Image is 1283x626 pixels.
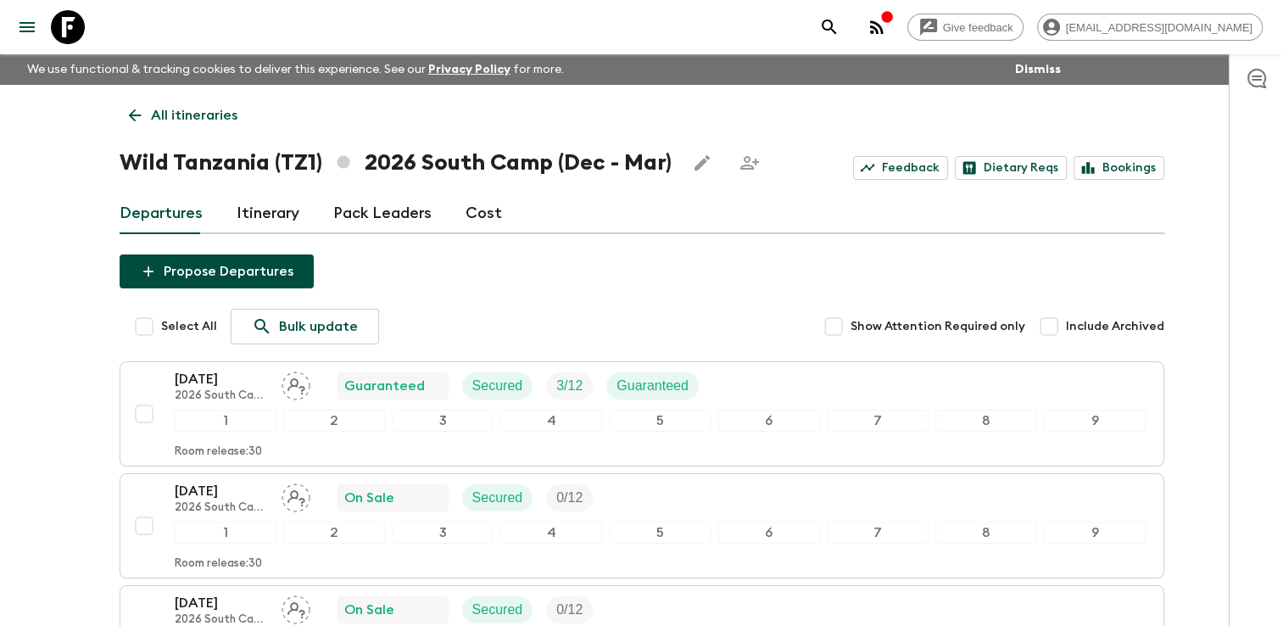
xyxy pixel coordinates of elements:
span: Assign pack leader [282,489,310,502]
span: Show Attention Required only [851,318,1025,335]
div: 7 [827,522,929,544]
div: Trip Fill [546,372,593,400]
div: 8 [935,522,1037,544]
a: Itinerary [237,193,299,234]
div: 1 [175,522,276,544]
p: Secured [472,600,523,620]
div: Secured [462,372,533,400]
div: Secured [462,596,533,623]
p: 2026 South Camp (Dec - Mar) [175,501,268,515]
button: search adventures [812,10,846,44]
span: Assign pack leader [282,377,310,390]
div: 9 [1044,522,1146,544]
p: 2026 South Camp (Dec - Mar) [175,389,268,403]
p: [DATE] [175,481,268,501]
p: Secured [472,376,523,396]
div: 8 [935,410,1037,432]
a: All itineraries [120,98,247,132]
a: Give feedback [907,14,1024,41]
p: 3 / 12 [556,376,583,396]
p: Secured [472,488,523,508]
div: Trip Fill [546,596,593,623]
div: 9 [1044,410,1146,432]
span: Give feedback [934,21,1023,34]
a: Privacy Policy [428,64,510,75]
div: [EMAIL_ADDRESS][DOMAIN_NAME] [1037,14,1263,41]
div: 2 [283,522,385,544]
p: Guaranteed [616,376,689,396]
div: 4 [500,522,602,544]
p: Bulk update [279,316,358,337]
a: Dietary Reqs [955,156,1067,180]
a: Bookings [1074,156,1164,180]
div: 1 [175,410,276,432]
a: Bulk update [231,309,379,344]
div: 7 [827,410,929,432]
div: 5 [609,410,711,432]
div: 6 [718,410,820,432]
a: Cost [466,193,502,234]
p: On Sale [344,600,394,620]
button: Propose Departures [120,254,314,288]
span: Assign pack leader [282,601,310,614]
div: 3 [392,410,494,432]
span: Include Archived [1066,318,1164,335]
span: [EMAIL_ADDRESS][DOMAIN_NAME] [1057,21,1262,34]
div: Secured [462,484,533,511]
p: On Sale [344,488,394,508]
p: Room release: 30 [175,445,262,459]
span: Select All [161,318,217,335]
a: Departures [120,193,203,234]
button: Dismiss [1011,58,1065,81]
div: 4 [500,410,602,432]
p: Room release: 30 [175,557,262,571]
p: Guaranteed [344,376,425,396]
a: Feedback [853,156,948,180]
div: 6 [718,522,820,544]
div: Trip Fill [546,484,593,511]
a: Pack Leaders [333,193,432,234]
p: 0 / 12 [556,600,583,620]
div: 5 [609,522,711,544]
button: [DATE]2026 South Camp (Dec - Mar)Assign pack leaderOn SaleSecuredTrip Fill123456789Room release:30 [120,473,1164,578]
p: We use functional & tracking cookies to deliver this experience. See our for more. [20,54,571,85]
button: [DATE]2026 South Camp (Dec - Mar)Assign pack leaderGuaranteedSecuredTrip FillGuaranteed123456789R... [120,361,1164,467]
p: [DATE] [175,593,268,613]
div: 3 [392,522,494,544]
button: menu [10,10,44,44]
span: Share this itinerary [733,146,767,180]
div: 2 [283,410,385,432]
p: 0 / 12 [556,488,583,508]
button: Edit this itinerary [685,146,719,180]
h1: Wild Tanzania (TZ1) 2026 South Camp (Dec - Mar) [120,146,672,180]
p: All itineraries [151,105,237,126]
p: [DATE] [175,369,268,389]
